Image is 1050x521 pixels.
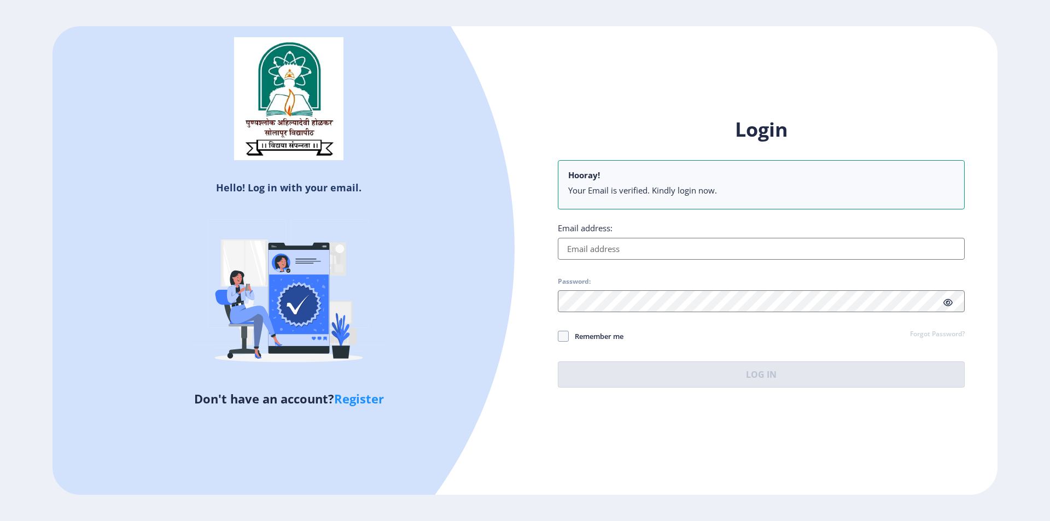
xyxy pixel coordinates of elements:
[568,169,600,180] b: Hooray!
[61,390,517,407] h5: Don't have an account?
[558,277,591,286] label: Password:
[558,116,965,143] h1: Login
[334,390,384,407] a: Register
[234,37,343,161] img: sulogo.png
[558,238,965,260] input: Email address
[558,361,965,388] button: Log In
[569,330,623,343] span: Remember me
[558,223,612,233] label: Email address:
[910,330,965,339] a: Forgot Password?
[193,198,384,390] img: Verified-rafiki.svg
[568,185,954,196] li: Your Email is verified. Kindly login now.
